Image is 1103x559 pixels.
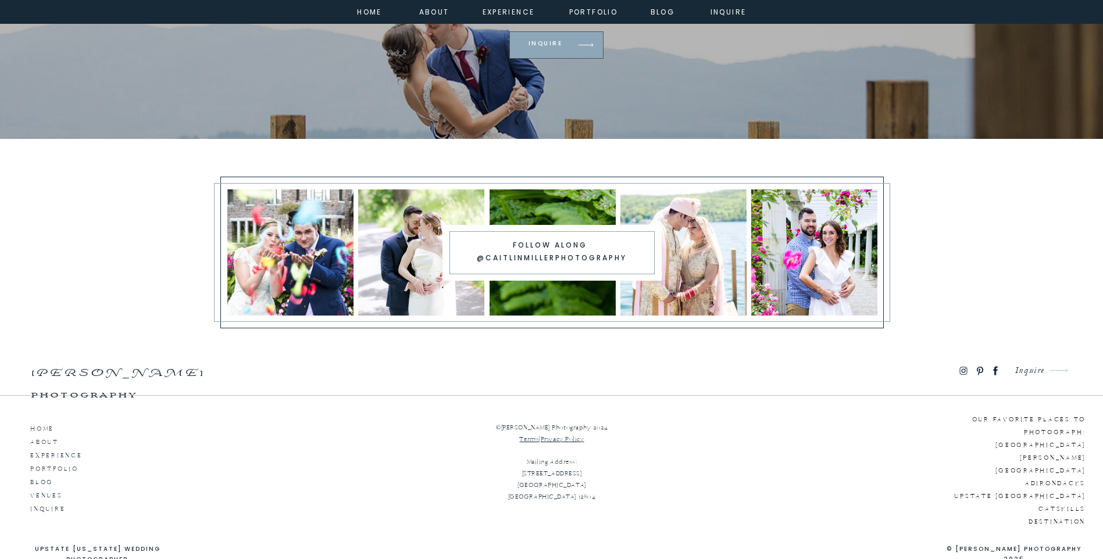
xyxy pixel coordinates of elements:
[788,544,887,554] a: See our Privacy Policy
[419,6,445,16] a: about
[30,449,97,459] a: experience
[30,489,97,499] a: Venues
[488,38,604,49] a: Inquire
[30,362,277,379] a: [PERSON_NAME] photography
[456,239,647,268] nav: Follow along @caitlinmillerphotography
[908,413,1086,516] p: Our favorite places to photograph: [GEOGRAPHIC_DATA] [PERSON_NAME] [GEOGRAPHIC_DATA] Adirondacks ...
[1006,363,1045,379] a: Inquire
[937,544,1090,554] p: © [PERSON_NAME] photography 2025
[219,544,285,554] p: This site is not a part of the Facebook™ website or Facebook™ Inc. Additionally, this site is NOT...
[708,6,749,16] a: inquire
[883,544,902,554] p: This site is not a part of the Facebook™ website or Facebook™ Inc. Additionally, this site is NOT...
[30,462,97,472] a: portfolio
[493,422,611,507] p: ©[PERSON_NAME] Photography 2024 | Mailing Address: [STREET_ADDRESS] [GEOGRAPHIC_DATA] [GEOGRAPHIC...
[354,6,385,16] a: home
[30,502,97,513] a: inquire
[30,475,97,486] a: BLOG
[642,6,684,16] a: Blog
[30,422,97,432] a: HOME
[3,544,192,554] p: upstate [US_STATE] wedding photographer
[519,435,539,443] a: Terms
[30,435,97,446] a: ABOUT
[541,435,584,443] a: Privacy Policy
[569,6,619,16] a: portfolio
[483,6,530,16] a: experience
